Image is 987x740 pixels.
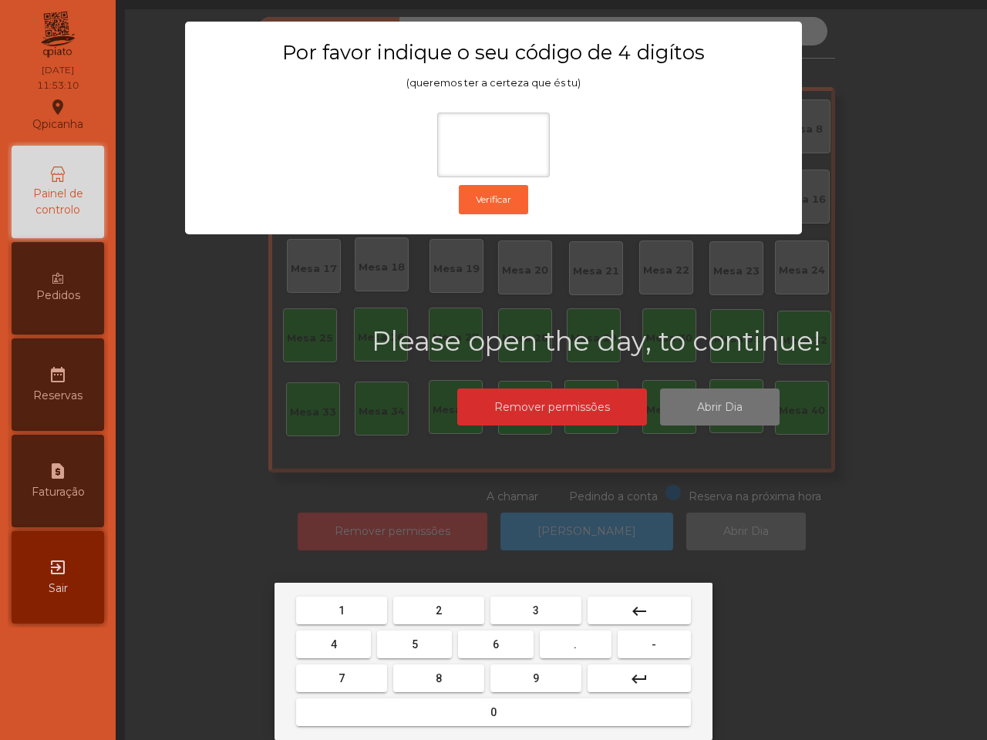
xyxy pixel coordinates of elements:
mat-icon: keyboard_backspace [630,602,648,621]
span: 6 [493,638,499,651]
span: 3 [533,604,539,617]
span: 4 [331,638,337,651]
span: 5 [412,638,418,651]
span: 7 [339,672,345,684]
span: . [574,638,577,651]
button: Verificar [459,185,528,214]
span: 1 [339,604,345,617]
span: (queremos ter a certeza que és tu) [406,77,581,89]
span: 2 [436,604,442,617]
span: 8 [436,672,442,684]
span: 9 [533,672,539,684]
span: - [652,638,656,651]
mat-icon: keyboard_return [630,670,648,688]
h3: Por favor indique o seu código de 4 digítos [215,40,772,65]
span: 0 [490,706,497,718]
